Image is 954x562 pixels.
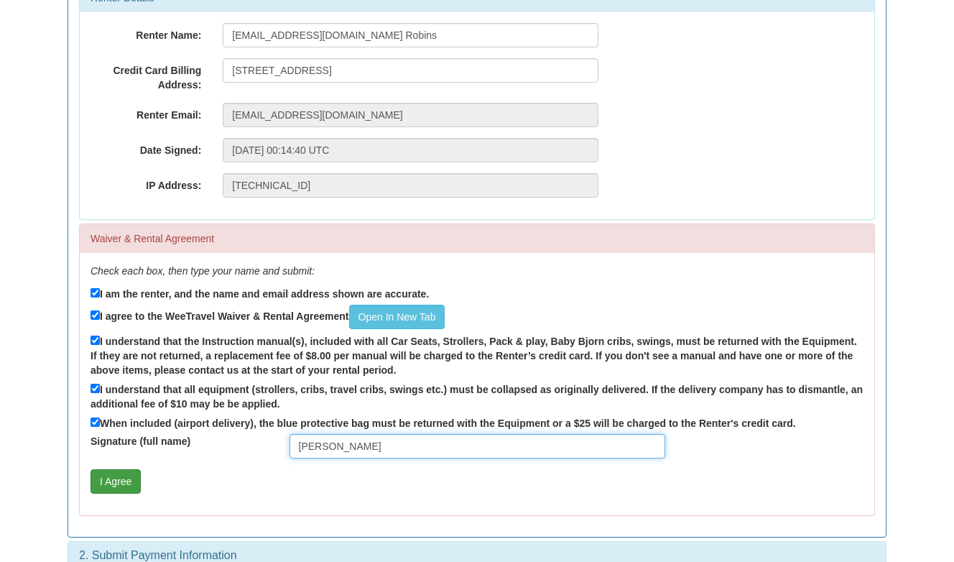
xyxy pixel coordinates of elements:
input: I agree to the WeeTravel Waiver & Rental AgreementOpen In New Tab [91,310,100,320]
label: I understand that all equipment (strollers, cribs, travel cribs, swings etc.) must be collapsed a... [91,381,863,411]
label: When included (airport delivery), the blue protective bag must be returned with the Equipment or ... [91,415,796,430]
h3: 2. Submit Payment Information [79,549,875,562]
label: Renter Email: [80,103,212,122]
input: When included (airport delivery), the blue protective bag must be returned with the Equipment or ... [91,418,100,427]
label: I understand that the Instruction manual(s), included with all Car Seats, Strollers, Pack & play,... [91,333,863,377]
label: Date Signed: [80,138,212,157]
label: Signature (full name) [80,434,279,448]
div: Waiver & Rental Agreement [80,224,874,253]
input: I understand that all equipment (strollers, cribs, travel cribs, swings etc.) must be collapsed a... [91,384,100,393]
input: I understand that the Instruction manual(s), included with all Car Seats, Strollers, Pack & play,... [91,336,100,345]
input: Full Name [290,434,665,459]
label: IP Address: [80,173,212,193]
a: Open In New Tab [349,305,445,329]
label: I am the renter, and the name and email address shown are accurate. [91,285,429,301]
label: Credit Card Billing Address: [80,58,212,92]
label: Renter Name: [80,23,212,42]
input: I am the renter, and the name and email address shown are accurate. [91,288,100,298]
em: Check each box, then type your name and submit: [91,265,315,277]
button: I Agree [91,469,141,494]
label: I agree to the WeeTravel Waiver & Rental Agreement [91,305,445,329]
